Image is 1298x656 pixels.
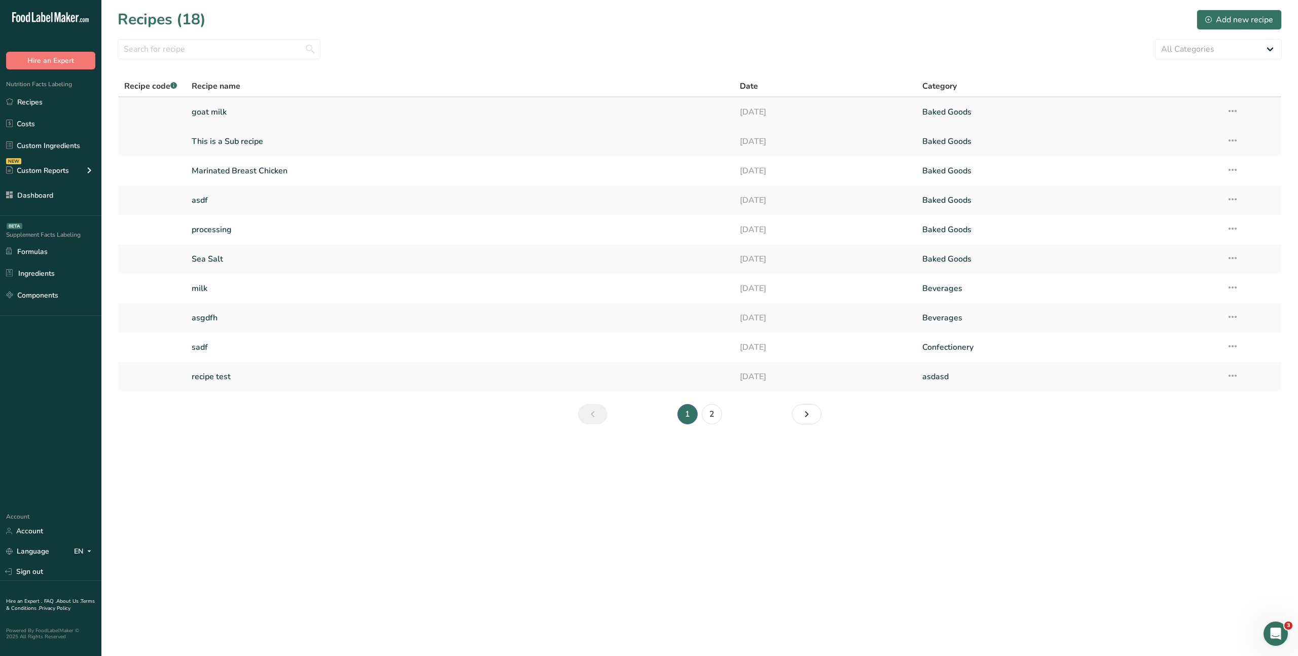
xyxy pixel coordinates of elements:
[6,598,95,612] a: Terms & Conditions .
[192,366,727,387] a: recipe test
[922,160,1214,181] a: Baked Goods
[702,404,722,424] a: Page 2.
[922,248,1214,270] a: Baked Goods
[740,101,910,123] a: [DATE]
[44,598,56,605] a: FAQ .
[56,598,81,605] a: About Us .
[6,598,42,605] a: Hire an Expert .
[922,131,1214,152] a: Baked Goods
[922,278,1214,299] a: Beverages
[192,131,727,152] a: This is a Sub recipe
[740,190,910,211] a: [DATE]
[7,223,22,229] div: BETA
[922,101,1214,123] a: Baked Goods
[192,278,727,299] a: milk
[578,404,607,424] a: Previous page
[740,278,910,299] a: [DATE]
[74,545,95,558] div: EN
[39,605,70,612] a: Privacy Policy
[922,307,1214,329] a: Beverages
[1197,10,1282,30] button: Add new recipe
[922,219,1214,240] a: Baked Goods
[922,337,1214,358] a: Confectionery
[6,158,21,164] div: NEW
[740,248,910,270] a: [DATE]
[1264,622,1288,646] iframe: Intercom live chat
[922,80,957,92] span: Category
[192,190,727,211] a: asdf
[124,81,177,92] span: Recipe code
[740,337,910,358] a: [DATE]
[740,366,910,387] a: [DATE]
[192,248,727,270] a: Sea Salt
[922,366,1214,387] a: asdasd
[740,219,910,240] a: [DATE]
[792,404,821,424] a: Next page
[6,542,49,560] a: Language
[6,52,95,69] button: Hire an Expert
[922,190,1214,211] a: Baked Goods
[1205,14,1273,26] div: Add new recipe
[740,131,910,152] a: [DATE]
[1284,622,1292,630] span: 3
[118,39,320,59] input: Search for recipe
[6,628,95,640] div: Powered By FoodLabelMaker © 2025 All Rights Reserved
[740,160,910,181] a: [DATE]
[192,337,727,358] a: sadf
[118,8,206,31] h1: Recipes (18)
[192,307,727,329] a: asgdfh
[192,219,727,240] a: processing
[192,101,727,123] a: goat milk
[192,80,240,92] span: Recipe name
[192,160,727,181] a: Marinated Breast Chicken
[740,80,758,92] span: Date
[740,307,910,329] a: [DATE]
[6,165,69,176] div: Custom Reports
